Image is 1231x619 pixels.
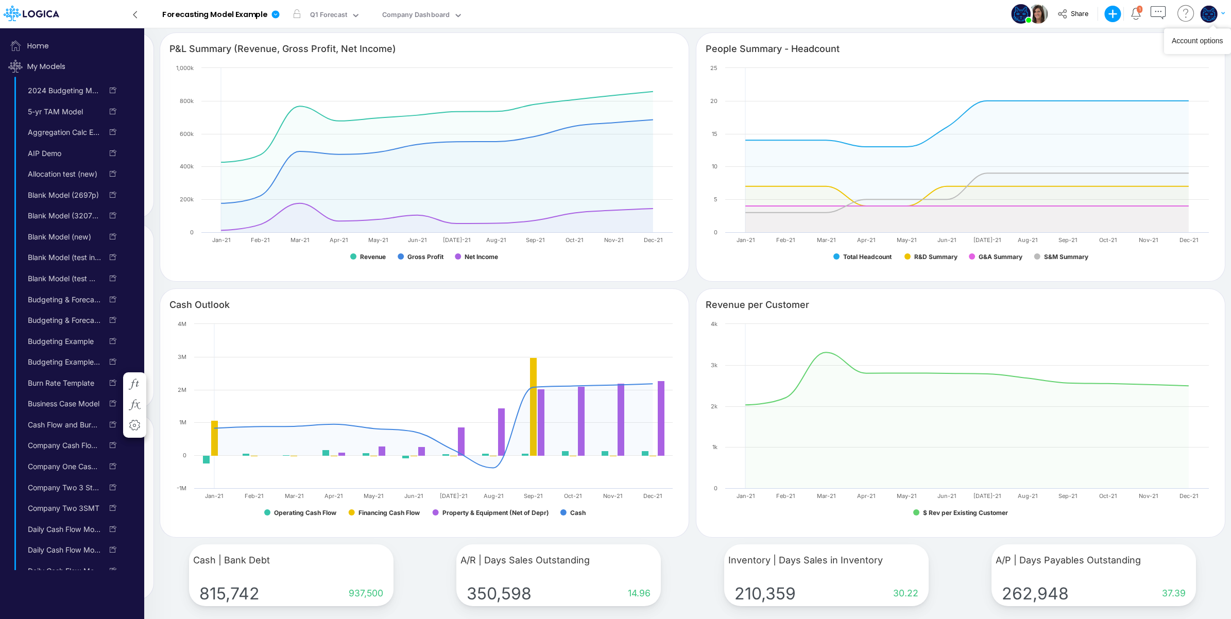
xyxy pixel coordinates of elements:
text: 600k [180,130,194,137]
a: Blank Model (3207-LC-1) [21,208,102,224]
text: Dec-21 [643,492,662,500]
span: 14.96 [624,588,651,598]
span: 262,948 [1002,583,1073,604]
text: Aug-21 [486,236,506,244]
text: Apr-21 [324,492,343,500]
input: Type a title here [705,294,1115,315]
text: Oct-21 [564,492,582,500]
text: Total Headcount [843,253,892,261]
text: May-21 [897,236,916,244]
text: 4M [178,320,186,328]
text: May-21 [364,492,383,500]
span: 30.22 [889,588,918,598]
text: 0 [190,229,194,236]
a: Daily Cash Flow Model (new) [21,542,102,558]
text: 400k [180,163,194,170]
text: Sep-21 [1058,492,1077,500]
text: Apr-21 [857,236,875,244]
text: Gross Profit [407,253,444,261]
div: 1 unread items [1139,7,1141,11]
text: Oct-21 [1099,236,1117,244]
input: Type a title here [705,38,1115,59]
text: 10 [712,163,717,170]
text: Nov-21 [604,236,623,244]
text: Revenue [360,253,386,261]
text: 1k [712,443,717,451]
text: Jun-21 [937,236,956,244]
a: Burn Rate Template [21,375,102,391]
div: Company Dashboard [382,10,450,22]
span: 350,598 [467,583,536,604]
text: Dec-21 [1179,236,1198,244]
text: 20 [710,97,717,105]
text: Mar-21 [816,492,835,500]
img: User Image Icon [1012,4,1031,24]
text: Operating Cash Flow [274,509,337,517]
text: -1M [177,485,186,492]
a: Budgeting Example Template [21,354,102,370]
text: $ Rev per Existing Customer [923,509,1008,517]
text: 0 [714,485,717,492]
a: Budgeting & Forecasting Model (copy) [DATE]T14:51:50UTC [21,312,102,329]
a: Business Case Model [21,396,102,412]
a: Blank Model (test insertclone) [21,249,102,266]
text: Jan-21 [736,492,754,500]
text: 15 [712,130,717,137]
a: Company Two 3 Statement Model (IS, BS, CF) [21,479,102,496]
text: Nov-21 [1139,492,1158,500]
a: Budgeting & Forecasting Model [21,291,102,308]
text: May-21 [368,236,388,244]
text: G&A Summary [979,253,1023,261]
text: 1,000k [176,64,194,72]
text: Dec-21 [1179,492,1198,500]
img: User Image Icon [1029,4,1048,24]
text: 2M [178,386,186,393]
span: 815,742 [199,583,264,604]
text: May-21 [897,492,916,500]
text: 25 [710,64,717,72]
text: [DATE]-21 [973,236,1001,244]
text: 2k [711,403,717,410]
text: Mar-21 [290,236,309,244]
text: 1M [179,419,186,426]
button: Share [1053,6,1096,22]
input: Type a title here [169,294,578,315]
text: Aug-21 [484,492,503,500]
text: Mar-21 [816,236,835,244]
text: Nov-21 [1139,236,1158,244]
a: Notifications [1130,8,1142,20]
text: 0 [183,452,186,459]
text: Oct-21 [566,236,583,244]
text: Aug-21 [1018,492,1037,500]
div: Q1 Forecast [310,10,348,22]
text: Feb-21 [776,236,795,244]
span: 937,500 [345,588,383,598]
text: S&M Summary [1044,253,1088,261]
div: Account options [1172,36,1223,46]
text: Sep-21 [1058,236,1077,244]
text: Cash [570,509,586,517]
a: Budgeting Example [21,333,102,350]
text: 3k [711,362,717,369]
a: Blank Model (2697p) [21,187,102,203]
span: Share [1071,9,1088,17]
text: Sep-21 [524,492,542,500]
a: Blank Model (new) [21,229,102,245]
a: Company Cash Flow Model [21,437,102,454]
span: Click to sort models list by update time order [4,56,143,77]
a: 5-yr TAM Model [21,104,102,120]
text: Property & Equipment (Net of Depr) [442,509,549,517]
text: Feb-21 [776,492,795,500]
a: Blank Model (test model delete) [21,270,102,287]
text: Apr-21 [330,236,348,244]
span: 37.39 [1158,588,1186,598]
text: Financing Cash Flow [358,509,420,517]
a: Company One Cash Flow Forecast [21,458,102,475]
a: Company Two 3SMT [21,500,102,517]
text: Oct-21 [1099,492,1117,500]
span: Home [4,36,143,56]
text: Dec-21 [644,236,662,244]
text: Net Income [465,253,498,261]
text: 4k [711,320,717,328]
text: 0 [714,229,717,236]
